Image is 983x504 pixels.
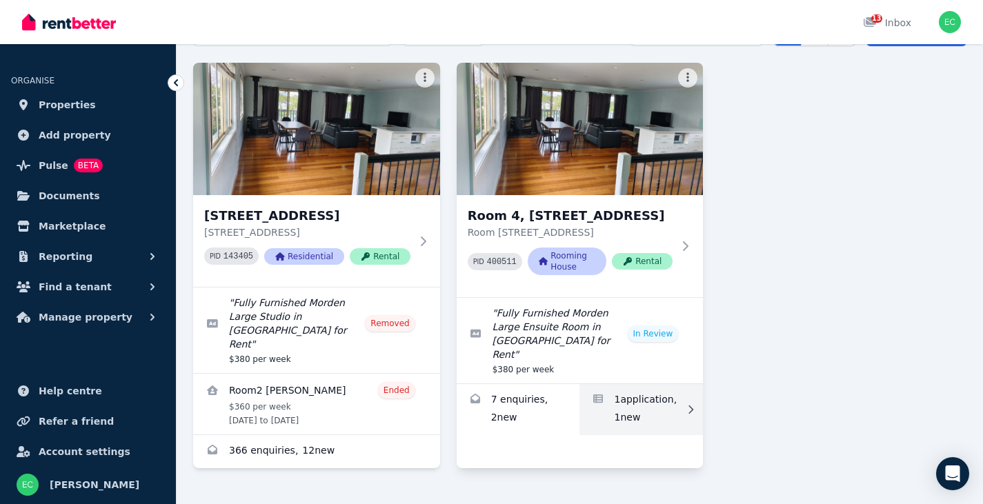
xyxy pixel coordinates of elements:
[39,157,68,174] span: Pulse
[193,63,440,195] img: 63 Yambo St, Morisset
[11,407,165,435] a: Refer a friend
[224,252,253,261] code: 143405
[39,248,92,265] span: Reporting
[39,97,96,113] span: Properties
[11,273,165,301] button: Find a tenant
[74,159,103,172] span: BETA
[11,91,165,119] a: Properties
[11,212,165,240] a: Marketplace
[210,252,221,260] small: PID
[17,474,39,496] img: ERIC CHEN
[39,309,132,325] span: Manage property
[39,443,130,460] span: Account settings
[11,182,165,210] a: Documents
[457,298,704,383] a: Edit listing: Fully Furnished Morden Large Ensuite Room in Shortland for Rent
[11,377,165,405] a: Help centre
[487,257,517,267] code: 400511
[39,279,112,295] span: Find a tenant
[457,63,704,297] a: Room 4, 13 Mawson StRoom 4, [STREET_ADDRESS]Room [STREET_ADDRESS]PID 400511Rooming HouseRental
[11,76,54,85] span: ORGANISE
[11,243,165,270] button: Reporting
[473,258,484,265] small: PID
[457,63,704,195] img: Room 4, 13 Mawson St
[204,225,410,239] p: [STREET_ADDRESS]
[579,384,703,435] a: Applications for Room 4, 13 Mawson St
[468,206,673,225] h3: Room 4, [STREET_ADDRESS]
[936,457,969,490] div: Open Intercom Messenger
[11,438,165,465] a: Account settings
[22,12,116,32] img: RentBetter
[39,127,111,143] span: Add property
[39,413,114,430] span: Refer a friend
[871,14,882,23] span: 13
[415,68,435,88] button: More options
[39,188,100,204] span: Documents
[468,225,673,239] p: Room [STREET_ADDRESS]
[11,152,165,179] a: PulseBETA
[204,206,410,225] h3: [STREET_ADDRESS]
[678,68,697,88] button: More options
[11,121,165,149] a: Add property
[50,476,139,493] span: [PERSON_NAME]
[939,11,961,33] img: ERIC CHEN
[193,374,440,434] a: View details for Room2 James Moxham
[193,288,440,373] a: Edit listing: Fully Furnished Morden Large Studio in Morisset for Rent
[39,218,106,234] span: Marketplace
[457,384,580,435] a: Enquiries for Room 4, 13 Mawson St
[612,253,673,270] span: Rental
[350,248,410,265] span: Rental
[528,248,606,275] span: Rooming House
[11,303,165,331] button: Manage property
[264,248,344,265] span: Residential
[193,63,440,287] a: 63 Yambo St, Morisset[STREET_ADDRESS][STREET_ADDRESS]PID 143405ResidentialRental
[39,383,102,399] span: Help centre
[193,435,440,468] a: Enquiries for 63 Yambo St, Morisset
[863,16,911,30] div: Inbox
